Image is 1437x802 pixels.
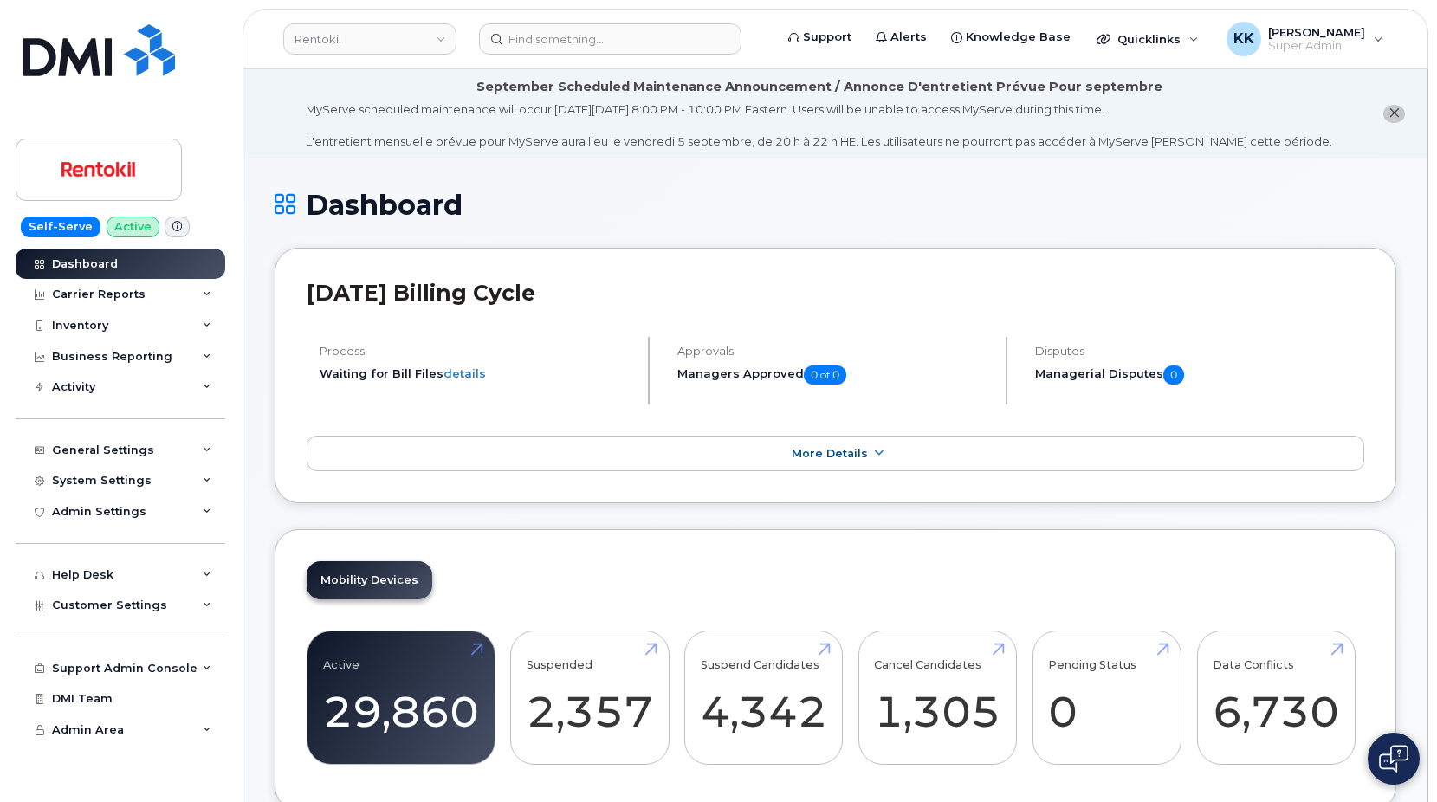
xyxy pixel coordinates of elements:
a: Active 29,860 [323,641,479,755]
a: Suspended 2,357 [527,641,653,755]
span: 0 of 0 [804,365,846,385]
h4: Disputes [1035,345,1364,358]
h4: Approvals [677,345,991,358]
h5: Managerial Disputes [1035,365,1364,385]
img: Open chat [1379,745,1408,773]
h5: Managers Approved [677,365,991,385]
a: Suspend Candidates 4,342 [701,641,827,755]
span: 0 [1163,365,1184,385]
a: Pending Status 0 [1048,641,1165,755]
a: Cancel Candidates 1,305 [874,641,1000,755]
li: Waiting for Bill Files [320,365,633,382]
a: details [443,366,486,380]
h2: [DATE] Billing Cycle [307,280,1364,306]
div: MyServe scheduled maintenance will occur [DATE][DATE] 8:00 PM - 10:00 PM Eastern. Users will be u... [306,101,1332,150]
h4: Process [320,345,633,358]
a: Mobility Devices [307,561,432,599]
button: close notification [1383,105,1405,123]
div: September Scheduled Maintenance Announcement / Annonce D'entretient Prévue Pour septembre [476,78,1162,96]
span: More Details [792,447,868,460]
h1: Dashboard [275,190,1396,220]
a: Data Conflicts 6,730 [1213,641,1339,755]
